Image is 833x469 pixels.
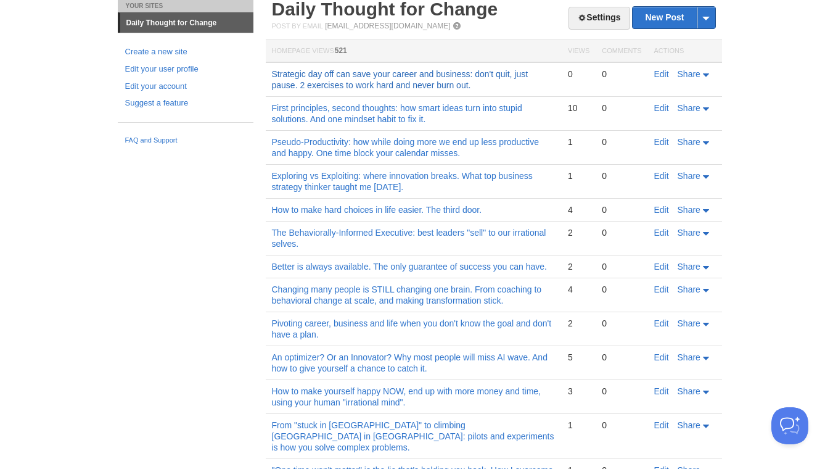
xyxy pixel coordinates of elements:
div: 0 [602,420,641,431]
a: Edit [654,262,669,272]
a: Edit [654,228,669,238]
th: Comments [596,40,647,63]
div: 0 [602,318,641,329]
div: 0 [602,204,641,215]
a: Edit [654,137,669,147]
a: [EMAIL_ADDRESS][DOMAIN_NAME] [325,22,450,30]
div: 0 [602,261,641,272]
th: Views [562,40,596,63]
a: Strategic day off can save your career and business: don't quit, just pause. 2 exercises to work ... [272,69,528,90]
a: The Behaviorally-Informed Executive: best leaders "sell" to our irrational selves. [272,228,546,249]
div: 5 [568,352,589,363]
a: First principles, second thoughts: how smart ideas turn into stupid solutions. And one mindset ha... [272,103,522,124]
span: Share [678,171,700,181]
span: Share [678,318,700,328]
a: Edit [654,171,669,181]
a: Edit [654,352,669,362]
a: Edit [654,420,669,430]
a: Changing many people is STILL changing one brain. From coaching to behavioral change at scale, an... [272,284,542,305]
span: Share [678,284,700,294]
div: 0 [602,68,641,80]
div: 0 [602,386,641,397]
div: 2 [568,227,589,238]
th: Actions [648,40,722,63]
a: Exploring vs Exploiting: where innovation breaks. What top business strategy thinker taught me [D... [272,171,533,192]
a: How to make hard choices in life easier. The third door. [272,205,482,215]
iframe: Help Scout Beacon - Open [771,407,808,444]
a: Edit your account [125,80,246,93]
a: FAQ and Support [125,135,246,146]
div: 3 [568,386,589,397]
div: 2 [568,261,589,272]
a: Better is always available. The only guarantee of success you can have. [272,262,547,272]
a: How to make yourself happy NOW, end up with more money and time, using your human "irrational mind". [272,386,541,407]
div: 1 [568,170,589,181]
a: Edit [654,284,669,294]
div: 0 [602,352,641,363]
div: 1 [568,136,589,147]
a: Create a new site [125,46,246,59]
a: Edit [654,205,669,215]
span: Share [678,69,700,79]
div: 0 [602,227,641,238]
div: 0 [602,284,641,295]
span: Share [678,262,700,272]
span: 521 [335,46,347,55]
a: Edit [654,386,669,396]
span: Post by Email [272,22,323,30]
span: Share [678,137,700,147]
a: An optimizer? Or an Innovator? Why most people will miss AI wave. And how to give yourself a chan... [272,352,548,373]
a: Edit [654,103,669,113]
span: Share [678,103,700,113]
span: Share [678,352,700,362]
th: Homepage Views [266,40,562,63]
a: Daily Thought for Change [120,13,253,33]
div: 0 [602,136,641,147]
div: 0 [602,102,641,114]
a: New Post [633,7,715,28]
span: Share [678,420,700,430]
span: Share [678,228,700,238]
div: 2 [568,318,589,329]
a: Pseudo-Productivity: how while doing more we end up less productive and happy. One time block you... [272,137,539,158]
span: Share [678,386,700,396]
a: Edit your user profile [125,63,246,76]
a: Suggest a feature [125,97,246,110]
div: 4 [568,204,589,215]
a: Settings [568,7,630,30]
div: 0 [568,68,589,80]
a: Edit [654,318,669,328]
div: 10 [568,102,589,114]
div: 1 [568,420,589,431]
span: Share [678,205,700,215]
a: Pivoting career, business and life when you don't know the goal and don't have a plan. [272,318,552,339]
div: 4 [568,284,589,295]
a: From "stuck in [GEOGRAPHIC_DATA]" to climbing [GEOGRAPHIC_DATA] in [GEOGRAPHIC_DATA]: pilots and ... [272,420,554,452]
a: Edit [654,69,669,79]
div: 0 [602,170,641,181]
